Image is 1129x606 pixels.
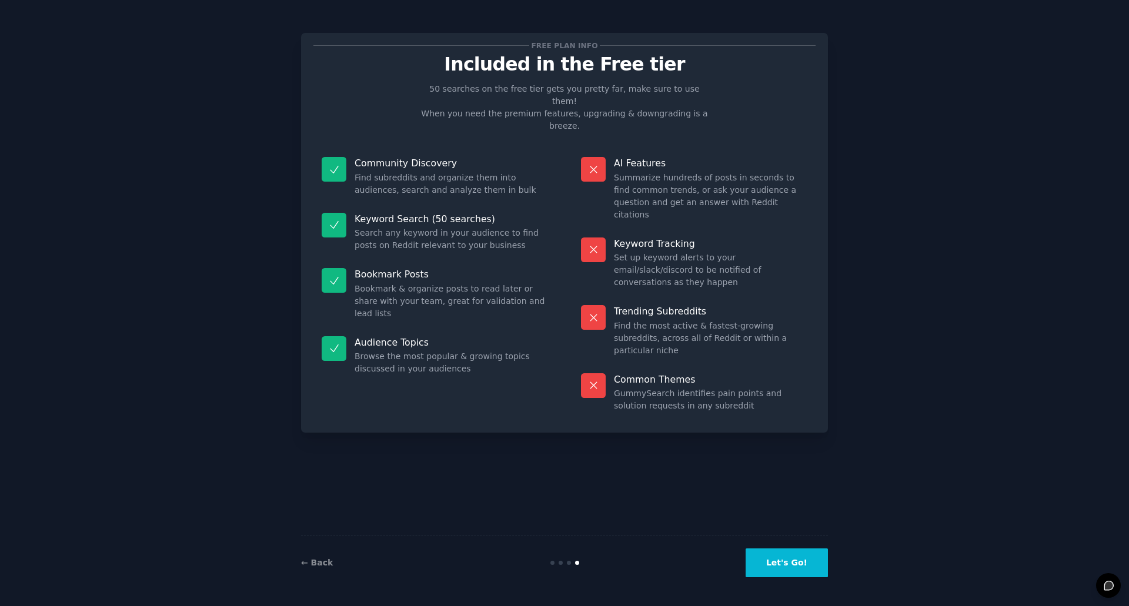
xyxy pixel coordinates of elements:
[614,157,807,169] p: AI Features
[614,320,807,357] dd: Find the most active & fastest-growing subreddits, across all of Reddit or within a particular niche
[355,283,548,320] dd: Bookmark & organize posts to read later or share with your team, great for validation and lead lists
[355,227,548,252] dd: Search any keyword in your audience to find posts on Reddit relevant to your business
[614,305,807,317] p: Trending Subreddits
[416,83,713,132] p: 50 searches on the free tier gets you pretty far, make sure to use them! When you need the premiu...
[529,39,600,52] span: Free plan info
[355,350,548,375] dd: Browse the most popular & growing topics discussed in your audiences
[614,237,807,250] p: Keyword Tracking
[746,548,828,577] button: Let's Go!
[301,558,333,567] a: ← Back
[355,268,548,280] p: Bookmark Posts
[355,213,548,225] p: Keyword Search (50 searches)
[313,54,816,75] p: Included in the Free tier
[355,336,548,349] p: Audience Topics
[614,172,807,221] dd: Summarize hundreds of posts in seconds to find common trends, or ask your audience a question and...
[614,387,807,412] dd: GummySearch identifies pain points and solution requests in any subreddit
[614,373,807,386] p: Common Themes
[355,157,548,169] p: Community Discovery
[355,172,548,196] dd: Find subreddits and organize them into audiences, search and analyze them in bulk
[614,252,807,289] dd: Set up keyword alerts to your email/slack/discord to be notified of conversations as they happen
